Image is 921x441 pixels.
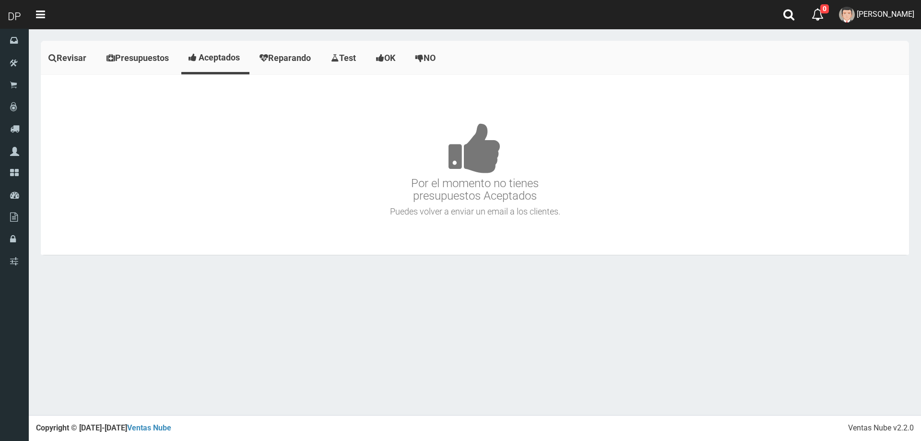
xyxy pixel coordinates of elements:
a: Reparando [252,43,321,73]
a: Test [323,43,366,73]
strong: Copyright © [DATE]-[DATE] [36,423,171,432]
div: Ventas Nube v2.2.0 [848,423,914,434]
span: OK [384,53,395,63]
span: Test [339,53,356,63]
h4: Puedes volver a enviar un email a los clientes. [43,207,907,216]
a: Aceptados [181,43,249,72]
a: Revisar [41,43,96,73]
span: Reparando [268,53,311,63]
img: User Image [839,7,855,23]
span: Aceptados [199,52,240,62]
span: 0 [820,4,829,13]
span: [PERSON_NAME] [857,10,914,19]
span: Presupuestos [115,53,169,63]
a: NO [408,43,446,73]
span: NO [424,53,436,63]
a: Ventas Nube [127,423,171,432]
a: OK [368,43,405,73]
h3: Por el momento no tienes presupuestos Aceptados [43,94,907,203]
span: Revisar [57,53,86,63]
a: Presupuestos [99,43,179,73]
